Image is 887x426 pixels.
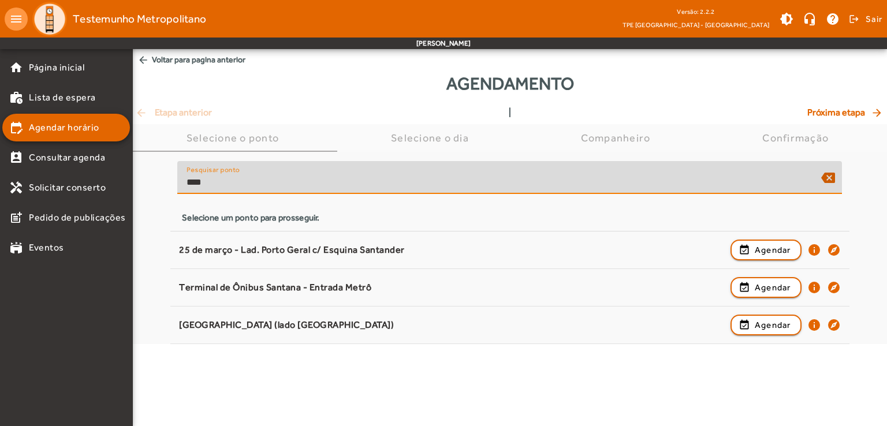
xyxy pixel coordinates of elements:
button: Agendar [731,240,802,260]
span: Sair [866,10,882,28]
mat-icon: work_history [9,91,23,104]
span: Agendar horário [29,121,99,134]
mat-icon: menu [5,8,28,31]
span: Agendar [755,281,791,294]
div: Confirmação [762,132,833,144]
button: Agendar [731,277,802,298]
div: 25 de março - Lad. Porto Geral c/ Esquina Santander [179,244,725,256]
mat-icon: post_add [9,211,23,225]
mat-icon: info [807,318,821,332]
span: Testemunho Metropolitano [73,10,206,28]
div: Versão: 2.2.2 [623,5,769,19]
span: Agendar [755,243,791,257]
mat-icon: info [807,243,821,257]
div: Terminal de Ônibus Santana - Entrada Metrô [179,282,725,294]
mat-icon: explore [827,243,841,257]
div: Selecione um ponto para prosseguir. [182,211,837,224]
mat-label: Pesquisar ponto [187,166,240,174]
mat-icon: edit_calendar [9,121,23,134]
img: Logo TPE [32,2,67,36]
span: Agendamento [446,70,574,96]
mat-icon: info [807,281,821,294]
mat-icon: home [9,61,23,74]
span: Solicitar conserto [29,181,106,195]
div: [GEOGRAPHIC_DATA] (lado [GEOGRAPHIC_DATA]) [179,319,725,331]
span: Próxima etapa [807,106,885,119]
span: Lista de espera [29,91,96,104]
span: TPE [GEOGRAPHIC_DATA] - [GEOGRAPHIC_DATA] [623,19,769,31]
span: | [509,106,511,119]
div: Selecione o dia [391,132,474,144]
mat-icon: explore [827,281,841,294]
span: Consultar agenda [29,151,105,165]
span: Eventos [29,241,64,255]
span: Agendar [755,318,791,332]
div: Companheiro [581,132,655,144]
span: Voltar para pagina anterior [133,49,887,70]
a: Testemunho Metropolitano [28,2,206,36]
mat-icon: backspace [815,164,843,192]
mat-icon: perm_contact_calendar [9,151,23,165]
mat-icon: arrow_back [137,54,149,66]
mat-icon: explore [827,318,841,332]
span: Pedido de publicações [29,211,126,225]
mat-icon: stadium [9,241,23,255]
mat-icon: arrow_forward [871,107,885,118]
mat-icon: handyman [9,181,23,195]
button: Sair [847,10,882,28]
div: Selecione o ponto [187,132,284,144]
button: Agendar [731,315,802,335]
span: Página inicial [29,61,84,74]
